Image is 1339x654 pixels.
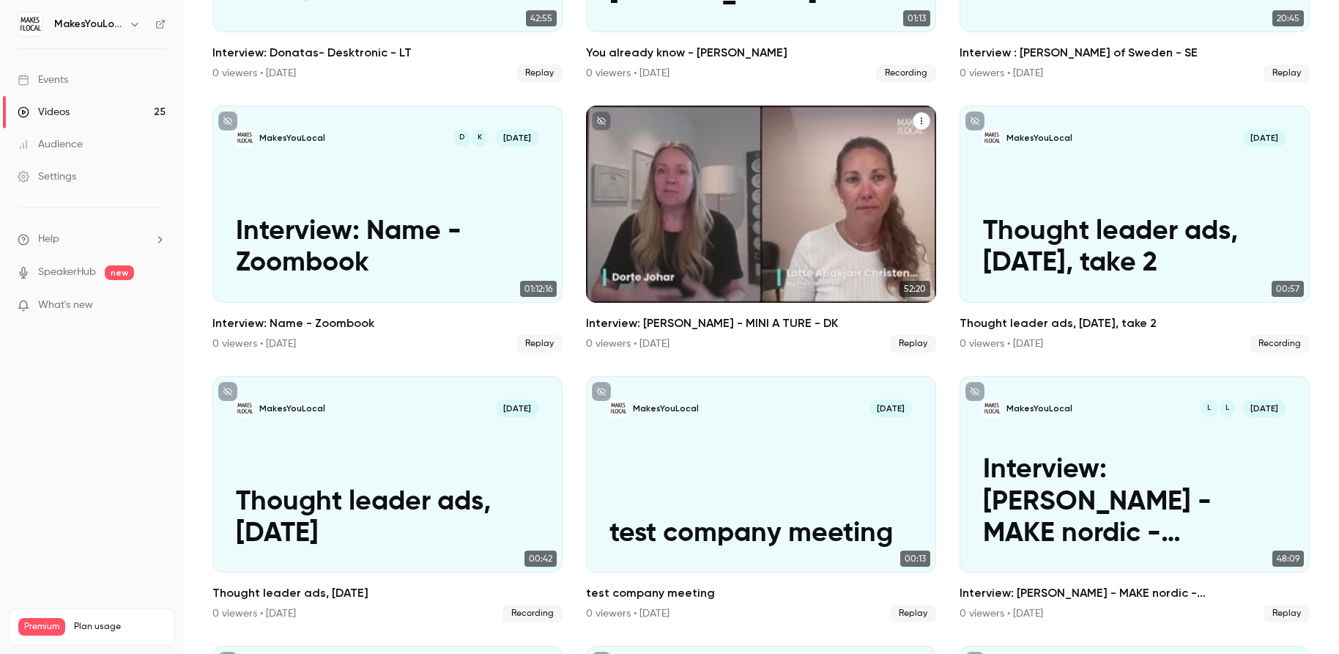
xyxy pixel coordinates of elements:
span: What's new [38,298,93,313]
div: L [1199,398,1220,419]
h2: Thought leader ads, [DATE], take 2 [960,315,1310,332]
img: Interview: Line Olesen - MAKE nordic -DK [983,400,1001,417]
p: MakesYouLocal [259,403,325,414]
span: 42:55 [526,10,557,26]
p: Interview: Name - Zoombook [236,216,539,279]
span: new [105,265,134,280]
button: unpublished [218,111,237,131]
span: Replay [890,335,936,353]
span: Replay [1264,65,1310,82]
span: [DATE] [1243,129,1286,147]
span: [DATE] [1243,400,1286,417]
button: unpublished [218,382,237,401]
p: Thought leader ads, [DATE] [236,486,539,550]
li: Interview: Dorte Lis Johar - MINI A TURE - DK [586,106,936,353]
div: 0 viewers • [DATE] [586,66,669,81]
li: test company meeting [586,376,936,623]
div: 0 viewers • [DATE] [586,606,669,621]
h2: Thought leader ads, [DATE] [212,584,563,602]
span: Recording [502,605,563,622]
span: [DATE] [869,400,913,417]
p: MakesYouLocal [1006,403,1072,414]
div: L [1217,398,1237,419]
div: 0 viewers • [DATE] [960,337,1043,351]
div: 0 viewers • [DATE] [212,606,296,621]
img: MakesYouLocal [18,12,42,36]
button: unpublished [592,382,611,401]
span: 01:12:16 [520,281,557,297]
h6: MakesYouLocal [54,17,123,32]
img: Interview: Name - Zoombook [236,129,253,147]
div: D [452,128,472,148]
iframe: Noticeable Trigger [148,299,166,312]
span: 52:20 [900,281,930,297]
span: Help [38,232,59,247]
p: MakesYouLocal [259,132,325,144]
span: Recording [876,65,936,82]
button: unpublished [965,382,984,401]
div: Settings [18,169,76,184]
span: [DATE] [496,400,539,417]
div: K [470,128,490,148]
li: Thought leader ads, June 2025 [212,376,563,623]
span: Plan usage [74,621,165,633]
a: SpeakerHub [38,265,96,280]
div: 0 viewers • [DATE] [960,66,1043,81]
h2: Interview: Name - Zoombook [212,315,563,332]
div: 0 viewers • [DATE] [586,337,669,351]
img: test company meeting [609,400,627,417]
img: Thought leader ads, June 2025 [236,400,253,417]
a: Interview: Name - ZoombookMakesYouLocalKD[DATE]Interview: Name - Zoombook01:12:16Interview: Name ... [212,106,563,353]
span: Recording [1250,335,1310,353]
p: Thought leader ads, [DATE], take 2 [983,216,1286,279]
span: Replay [1264,605,1310,622]
a: Thought leader ads, June 2025, take 2MakesYouLocal[DATE]Thought leader ads, [DATE], take 200:57Th... [960,106,1310,353]
li: Thought leader ads, June 2025, take 2 [960,106,1310,353]
span: 20:45 [1272,10,1304,26]
span: [DATE] [496,129,539,147]
div: 0 viewers • [DATE] [212,337,296,351]
div: 0 viewers • [DATE] [960,606,1043,621]
span: Premium [18,618,65,636]
h2: test company meeting [586,584,936,602]
h2: Interview : [PERSON_NAME] of Sweden - SE [960,44,1310,62]
span: 00:42 [524,551,557,567]
div: Events [18,73,68,87]
h2: You already know - [PERSON_NAME] [586,44,936,62]
a: test company meetingMakesYouLocal[DATE]test company meeting00:13test company meeting0 viewers • [... [586,376,936,623]
a: 52:20Interview: [PERSON_NAME] - MINI A TURE - DK0 viewers • [DATE]Replay [586,106,936,353]
button: unpublished [965,111,984,131]
div: Videos [18,105,70,120]
span: Replay [516,335,563,353]
span: 01:13 [903,10,930,26]
p: MakesYouLocal [633,403,699,414]
div: Audience [18,137,83,152]
li: help-dropdown-opener [18,232,166,247]
li: Interview: Name - Zoombook [212,106,563,353]
div: 0 viewers • [DATE] [212,66,296,81]
h2: Interview: [PERSON_NAME] - MINI A TURE - DK [586,315,936,332]
p: MakesYouLocal [1006,132,1072,144]
span: 00:57 [1272,281,1304,297]
img: Thought leader ads, June 2025, take 2 [983,129,1001,147]
span: Replay [890,605,936,622]
span: 00:13 [900,551,930,567]
p: Interview: [PERSON_NAME] - MAKE nordic -[GEOGRAPHIC_DATA] [983,454,1286,549]
span: Replay [516,65,563,82]
h2: Interview: Donatas- Desktronic - LT [212,44,563,62]
a: Thought leader ads, June 2025MakesYouLocal[DATE]Thought leader ads, [DATE]00:42Thought leader ads... [212,376,563,623]
p: test company meeting [609,518,913,549]
span: 48:09 [1272,551,1304,567]
h2: Interview: [PERSON_NAME] - MAKE nordic -[GEOGRAPHIC_DATA] [960,584,1310,602]
a: Interview: Line Olesen - MAKE nordic -DKMakesYouLocalLL[DATE]Interview: [PERSON_NAME] - MAKE nord... [960,376,1310,623]
button: unpublished [592,111,611,131]
li: Interview: Line Olesen - MAKE nordic -DK [960,376,1310,623]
